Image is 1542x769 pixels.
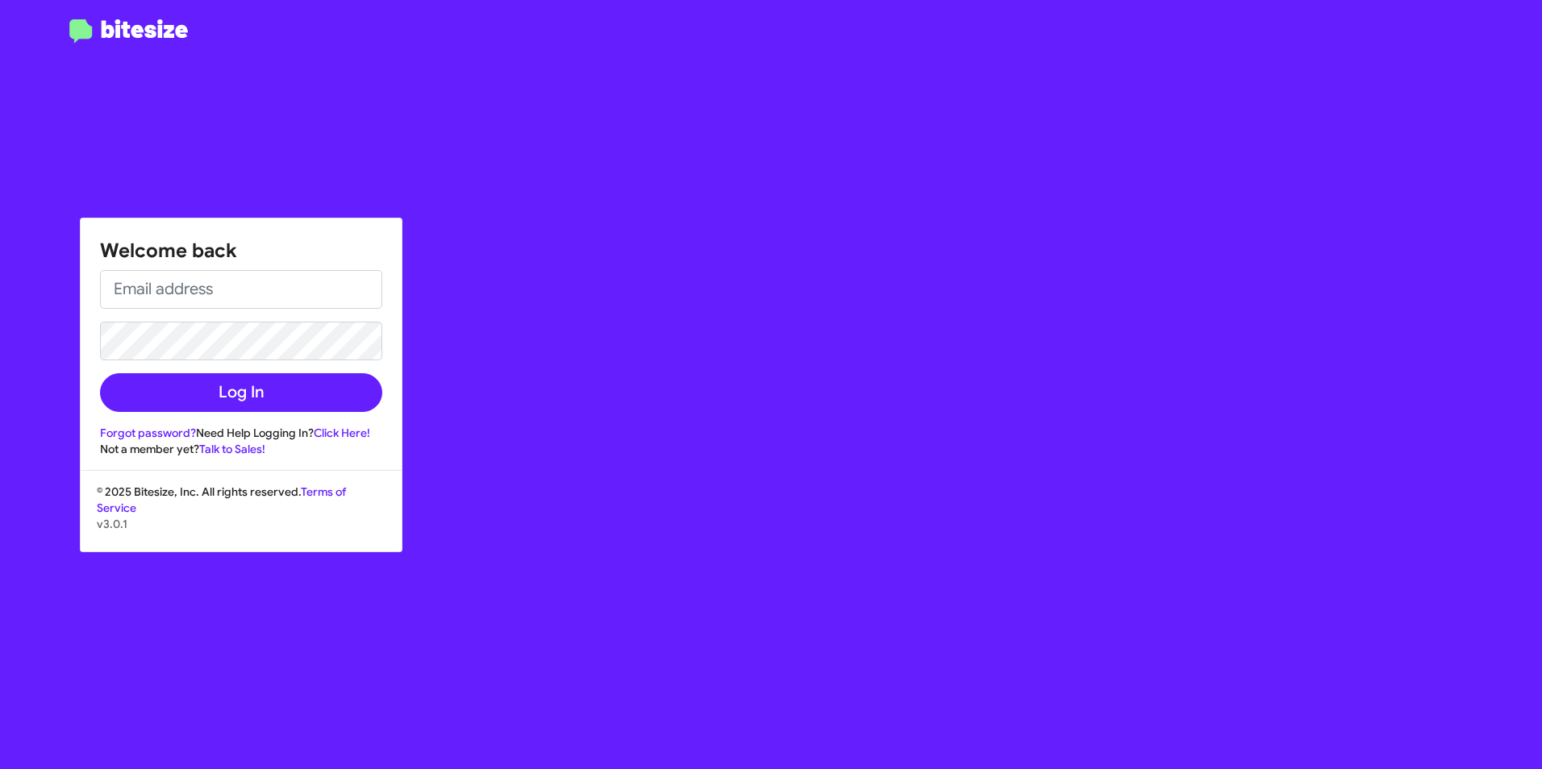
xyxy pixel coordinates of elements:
a: Click Here! [314,426,370,440]
div: © 2025 Bitesize, Inc. All rights reserved. [81,484,402,551]
input: Email address [100,270,382,309]
a: Talk to Sales! [199,442,265,456]
h1: Welcome back [100,238,382,264]
button: Log In [100,373,382,412]
p: v3.0.1 [97,516,385,532]
a: Forgot password? [100,426,196,440]
div: Need Help Logging In? [100,425,382,441]
a: Terms of Service [97,484,346,515]
div: Not a member yet? [100,441,382,457]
